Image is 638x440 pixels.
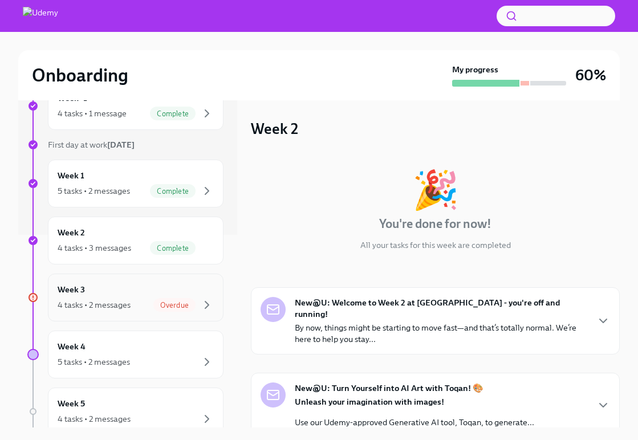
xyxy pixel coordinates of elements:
div: 4 tasks • 1 message [58,108,127,119]
span: Complete [150,187,196,195]
a: Week 34 tasks • 2 messagesOverdue [27,274,223,321]
span: First day at work [48,140,135,150]
span: Complete [150,109,196,118]
h6: Week 5 [58,397,85,410]
div: 4 tasks • 3 messages [58,242,131,254]
div: 4 tasks • 2 messages [58,413,131,425]
h3: Week 2 [251,119,298,139]
h3: 60% [575,65,606,85]
div: 5 tasks • 2 messages [58,356,130,368]
h6: Week 1 [58,169,84,182]
span: Overdue [153,301,196,309]
div: 5 tasks • 2 messages [58,185,130,197]
p: Use our Udemy-approved Generative AI tool, Toqan, to generate... [295,417,534,428]
a: Week 45 tasks • 2 messages [27,331,223,378]
div: 🎉 [412,171,459,209]
a: First day at work[DATE] [27,139,223,150]
span: Complete [150,244,196,252]
p: By now, things might be starting to move fast—and that’s totally normal. We’re here to help you s... [295,322,587,345]
p: All your tasks for this week are completed [360,239,511,251]
strong: My progress [452,64,498,75]
h2: Onboarding [32,64,128,87]
a: Week 24 tasks • 3 messagesComplete [27,217,223,264]
img: Udemy [23,7,58,25]
h4: You're done for now! [379,215,491,233]
a: Week -14 tasks • 1 messageComplete [27,82,223,130]
strong: New@U: Turn Yourself into AI Art with Toqan! 🎨 [295,382,483,394]
strong: [DATE] [107,140,135,150]
strong: New@U: Welcome to Week 2 at [GEOGRAPHIC_DATA] - you're off and running! [295,297,587,320]
h6: Week 4 [58,340,86,353]
h6: Week 3 [58,283,85,296]
h6: Week 2 [58,226,85,239]
a: Week 54 tasks • 2 messages [27,388,223,435]
div: 4 tasks • 2 messages [58,299,131,311]
strong: Unleash your imagination with images! [295,397,444,407]
a: Week 15 tasks • 2 messagesComplete [27,160,223,207]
